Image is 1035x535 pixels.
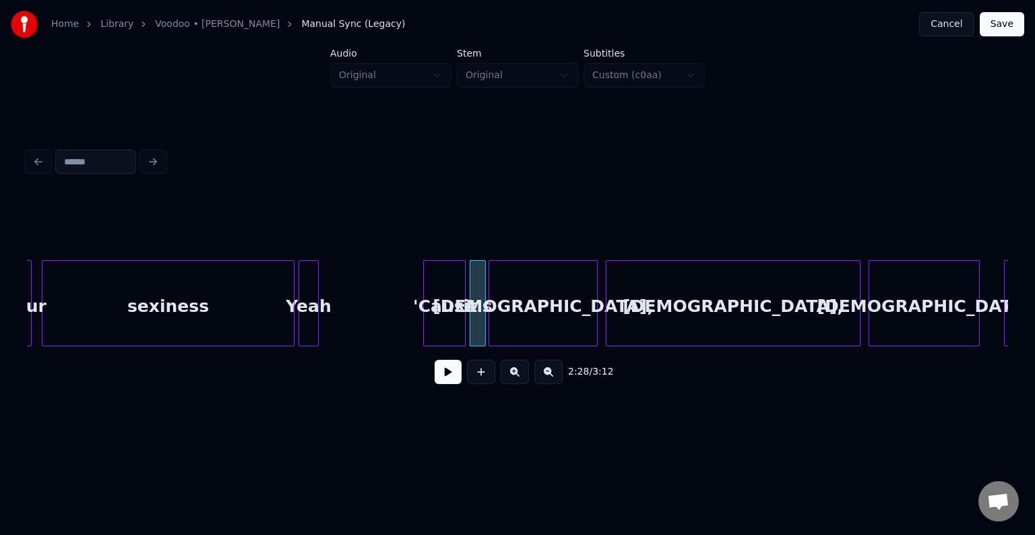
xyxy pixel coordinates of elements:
[155,18,280,31] a: Voodoo • [PERSON_NAME]
[584,49,705,58] label: Subtitles
[51,18,79,31] a: Home
[100,18,133,31] a: Library
[919,12,974,36] button: Cancel
[978,481,1019,522] a: Open chat
[301,18,405,31] span: Manual Sync (Legacy)
[330,49,451,58] label: Audio
[568,365,589,379] span: 2:28
[457,49,578,58] label: Stem
[592,365,613,379] span: 3:12
[11,11,38,38] img: youka
[980,12,1024,36] button: Save
[51,18,405,31] nav: breadcrumb
[568,365,600,379] div: /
